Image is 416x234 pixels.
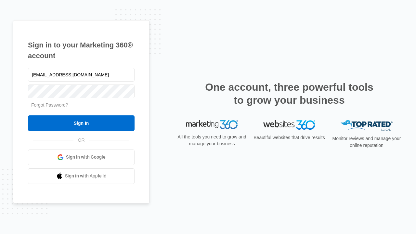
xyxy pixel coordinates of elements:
[73,137,89,144] span: OR
[65,173,107,179] span: Sign in with Apple Id
[28,115,135,131] input: Sign In
[186,120,238,129] img: Marketing 360
[66,154,106,161] span: Sign in with Google
[28,168,135,184] a: Sign in with Apple Id
[203,81,375,107] h2: One account, three powerful tools to grow your business
[263,120,315,130] img: Websites 360
[28,149,135,165] a: Sign in with Google
[28,40,135,61] h1: Sign in to your Marketing 360® account
[175,134,248,147] p: All the tools you need to grow and manage your business
[341,120,393,131] img: Top Rated Local
[330,135,403,149] p: Monitor reviews and manage your online reputation
[31,102,68,108] a: Forgot Password?
[253,134,326,141] p: Beautiful websites that drive results
[28,68,135,82] input: Email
